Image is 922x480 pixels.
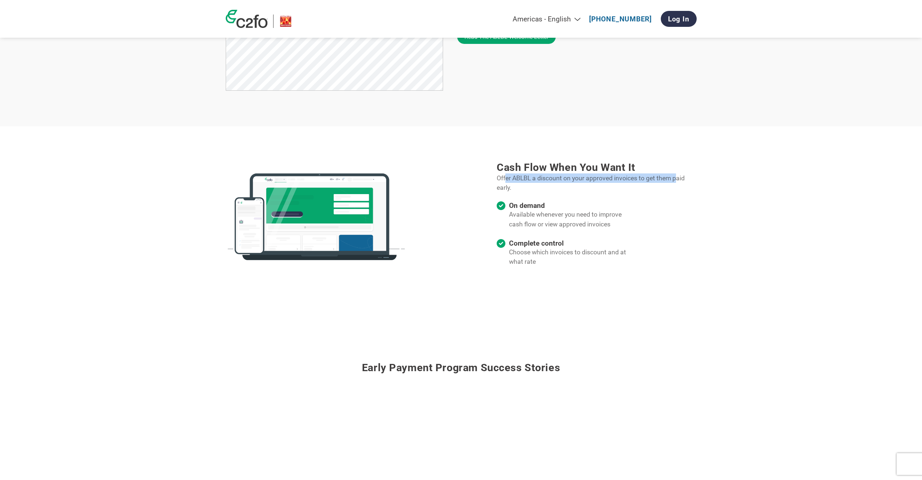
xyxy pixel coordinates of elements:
[279,15,293,28] img: ABLBL
[589,15,652,23] a: [PHONE_NUMBER]
[226,343,697,383] h3: Early payment program success stories
[497,173,696,193] p: Offer ABLBL a discount on your approved invoices to get them paid early.
[661,11,697,27] a: Log In
[226,10,268,28] img: c2fo logo
[497,161,696,173] h3: Cash flow when you want it
[509,239,637,247] h4: Complete control
[509,247,637,267] p: Choose which invoices to discount and at what rate
[226,163,407,271] img: c2fo
[509,201,637,210] h4: On demand
[509,210,637,229] p: Available whenever you need to improve cash flow or view approved invoices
